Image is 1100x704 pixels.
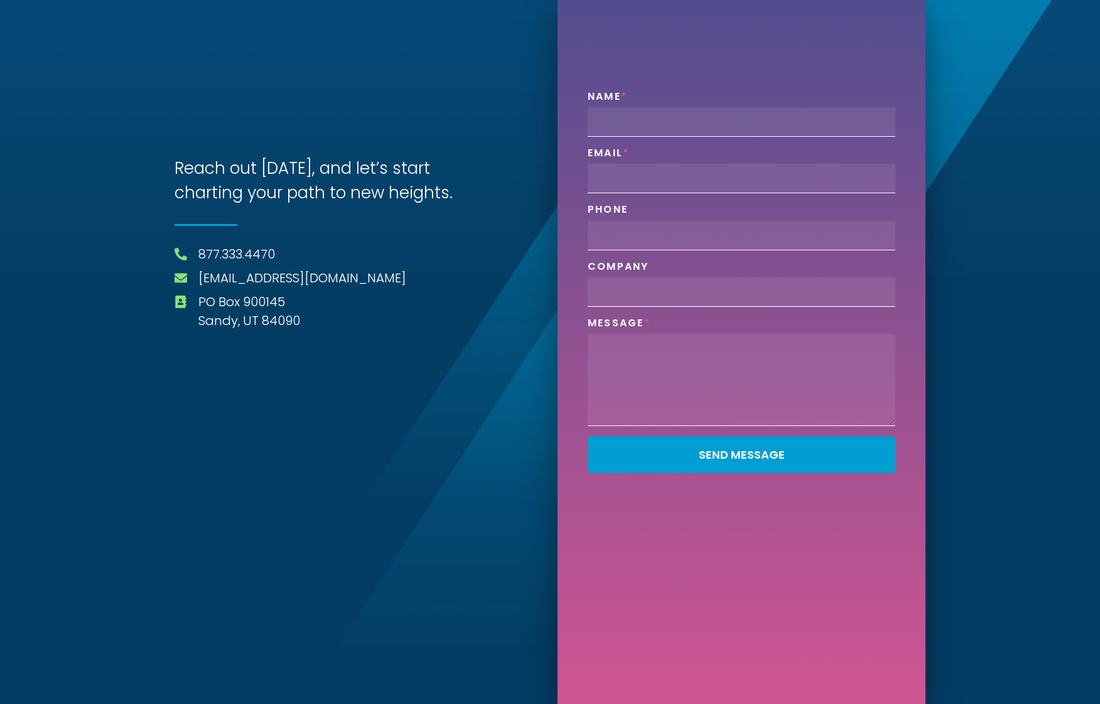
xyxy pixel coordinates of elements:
label: Email [588,147,629,164]
a: [EMAIL_ADDRESS][DOMAIN_NAME] [198,269,406,287]
h3: Reach out [DATE], and let’s start charting your path to new heights. [175,156,482,205]
label: Name [588,90,627,107]
a: 877.333.4470 [198,245,275,264]
input: Only numbers and phone characters (#, -, *, etc) are accepted. [588,221,895,250]
label: Phone [588,203,628,220]
span: PO Box 900145 Sandy, UT 84090 [195,292,300,330]
label: Company [588,260,649,277]
span: Send Message [699,449,785,461]
button: Send Message [588,436,895,473]
label: Message [588,317,650,334]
